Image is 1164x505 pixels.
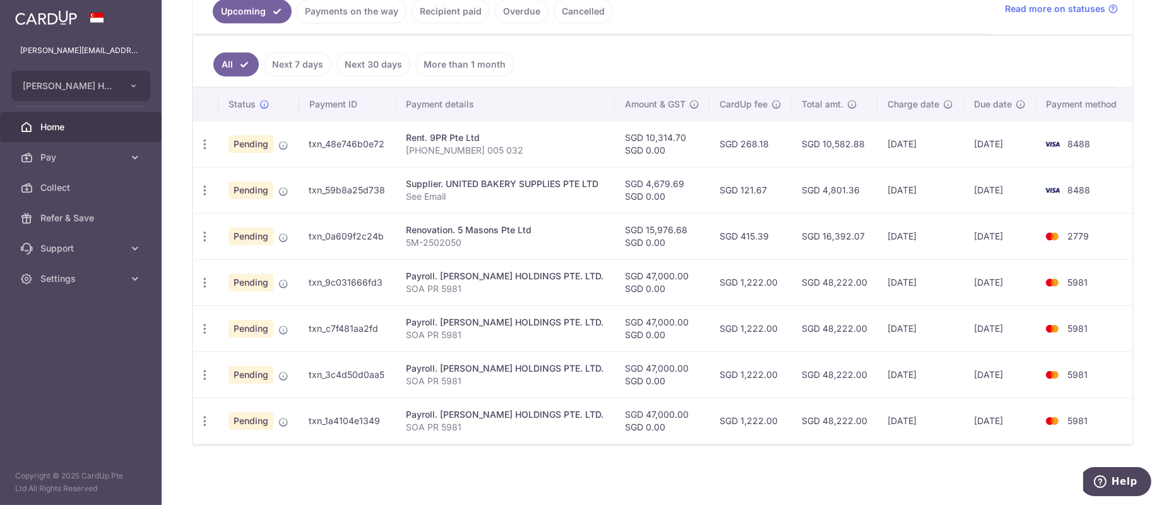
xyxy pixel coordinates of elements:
[1040,367,1065,382] img: Bank Card
[877,305,964,351] td: [DATE]
[710,398,792,444] td: SGD 1,222.00
[1040,137,1065,152] img: Bank Card
[406,178,604,190] div: Supplier. UNITED BAKERY SUPPLIES PTE LTD
[11,71,150,101] button: [PERSON_NAME] HOLDINGS PTE. LTD.
[299,259,396,305] td: txn_9c031666fd3
[1067,415,1088,426] span: 5981
[964,213,1036,259] td: [DATE]
[877,351,964,398] td: [DATE]
[710,351,792,398] td: SGD 1,222.00
[40,242,124,255] span: Support
[710,213,792,259] td: SGD 415.39
[406,329,604,341] p: SOA PR 5981
[1040,275,1065,290] img: Bank Card
[802,98,843,111] span: Total amt.
[229,98,256,111] span: Status
[1067,277,1088,288] span: 5981
[406,316,604,329] div: Payroll. [PERSON_NAME] HOLDINGS PTE. LTD.
[615,398,710,444] td: SGD 47,000.00 SGD 0.00
[406,283,604,295] p: SOA PR 5981
[396,88,614,121] th: Payment details
[792,213,878,259] td: SGD 16,392.07
[229,366,273,384] span: Pending
[406,224,604,236] div: Renovation. 5 Masons Pte Ltd
[15,10,77,25] img: CardUp
[40,181,124,194] span: Collect
[229,135,273,153] span: Pending
[1040,183,1065,198] img: Bank Card
[406,362,604,375] div: Payroll. [PERSON_NAME] HOLDINGS PTE. LTD.
[1067,138,1090,149] span: 8488
[964,305,1036,351] td: [DATE]
[1083,467,1151,499] iframe: Opens a widget where you can find more information
[615,121,710,167] td: SGD 10,314.70 SGD 0.00
[792,305,878,351] td: SGD 48,222.00
[1005,3,1105,15] span: Read more on statuses
[615,167,710,213] td: SGD 4,679.69 SGD 0.00
[964,398,1036,444] td: [DATE]
[406,236,604,249] p: 5M-2502050
[792,167,878,213] td: SGD 4,801.36
[710,167,792,213] td: SGD 121.67
[1040,229,1065,244] img: Bank Card
[720,98,768,111] span: CardUp fee
[1005,3,1118,15] a: Read more on statuses
[625,98,686,111] span: Amount & GST
[213,52,259,76] a: All
[615,213,710,259] td: SGD 15,976.68 SGD 0.00
[792,121,878,167] td: SGD 10,582.88
[229,412,273,430] span: Pending
[615,351,710,398] td: SGD 47,000.00 SGD 0.00
[336,52,410,76] a: Next 30 days
[1067,231,1089,241] span: 2779
[615,259,710,305] td: SGD 47,000.00 SGD 0.00
[964,259,1036,305] td: [DATE]
[710,121,792,167] td: SGD 268.18
[406,375,604,387] p: SOA PR 5981
[406,270,604,283] div: Payroll. [PERSON_NAME] HOLDINGS PTE. LTD.
[229,274,273,291] span: Pending
[964,167,1036,213] td: [DATE]
[877,167,964,213] td: [DATE]
[710,259,792,305] td: SGD 1,222.00
[299,351,396,398] td: txn_3c4d50d0aa5
[1067,369,1088,380] span: 5981
[299,167,396,213] td: txn_59b8a25d738
[229,228,273,245] span: Pending
[299,88,396,121] th: Payment ID
[877,259,964,305] td: [DATE]
[615,305,710,351] td: SGD 47,000.00 SGD 0.00
[974,98,1012,111] span: Due date
[20,44,141,57] p: [PERSON_NAME][EMAIL_ADDRESS][DOMAIN_NAME]
[40,151,124,164] span: Pay
[406,131,604,144] div: Rent. 9PR Pte Ltd
[877,213,964,259] td: [DATE]
[406,144,604,157] p: [PHONE_NUMBER] 005 032
[406,408,604,421] div: Payroll. [PERSON_NAME] HOLDINGS PTE. LTD.
[710,305,792,351] td: SGD 1,222.00
[1067,185,1090,195] span: 8488
[792,351,878,398] td: SGD 48,222.00
[792,398,878,444] td: SGD 48,222.00
[792,259,878,305] td: SGD 48,222.00
[406,190,604,203] p: See Email
[229,181,273,199] span: Pending
[1067,323,1088,334] span: 5981
[40,121,124,133] span: Home
[299,213,396,259] td: txn_0a609f2c24b
[264,52,331,76] a: Next 7 days
[1040,321,1065,336] img: Bank Card
[40,212,124,224] span: Refer & Save
[23,80,116,92] span: [PERSON_NAME] HOLDINGS PTE. LTD.
[299,121,396,167] td: txn_48e746b0e72
[964,121,1036,167] td: [DATE]
[877,398,964,444] td: [DATE]
[229,320,273,338] span: Pending
[299,305,396,351] td: txn_c7f481aa2fd
[1036,88,1132,121] th: Payment method
[888,98,939,111] span: Charge date
[415,52,514,76] a: More than 1 month
[964,351,1036,398] td: [DATE]
[877,121,964,167] td: [DATE]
